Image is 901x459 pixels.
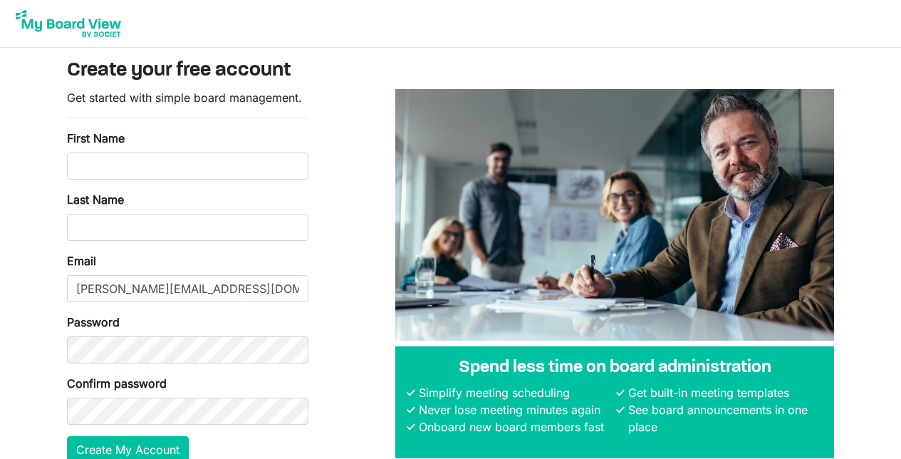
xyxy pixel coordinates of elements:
[415,384,613,401] li: Simplify meeting scheduling
[67,59,835,83] h3: Create your free account
[67,191,124,208] label: Last Name
[67,314,120,331] label: Password
[67,252,96,269] label: Email
[395,89,834,341] img: A photograph of board members sitting at a table
[415,418,613,435] li: Onboard new board members fast
[625,384,823,401] li: Get built-in meeting templates
[407,358,823,378] h4: Spend less time on board administration
[67,375,167,392] label: Confirm password
[67,130,125,147] label: First Name
[11,6,125,41] img: My Board View Logo
[415,401,613,418] li: Never lose meeting minutes again
[625,401,823,435] li: See board announcements in one place
[67,91,302,105] span: Get started with simple board management.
